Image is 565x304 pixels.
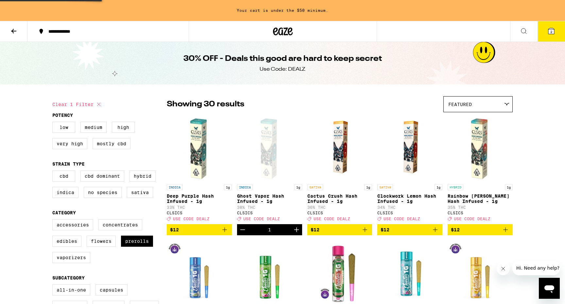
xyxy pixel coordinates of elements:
[52,236,81,247] label: Edibles
[448,211,513,215] div: CLSICS
[538,21,565,42] button: 2
[173,217,210,221] span: USE CODE DEALZ
[505,184,513,190] p: 1g
[243,217,280,221] span: USE CODE DEALZ
[307,224,372,235] button: Add to bag
[448,116,513,181] img: CLSICS - Rainbow Beltz Hash Infused - 1g
[98,219,142,230] label: Concentrates
[448,193,513,204] p: Rainbow [PERSON_NAME] Hash Infused - 1g
[121,236,153,247] label: Prerolls
[291,224,302,235] button: Increment
[451,227,460,232] span: $12
[307,211,372,215] div: CLSICS
[237,116,302,224] a: Open page for Ghost Vapor Hash Infused - 1g from CLSICS
[129,170,156,182] label: Hybrid
[93,138,130,149] label: Mostly CBD
[112,122,135,133] label: High
[167,116,232,181] img: CLSICS - Deep Purple Hash Infused - 1g
[377,184,393,190] p: SATIVA
[52,284,90,295] label: All-In-One
[377,205,442,209] p: 34% THC
[435,184,442,190] p: 1g
[307,184,323,190] p: SATIVA
[52,113,73,118] legend: Potency
[170,227,179,232] span: $12
[167,205,232,209] p: 33% THC
[167,116,232,224] a: Open page for Deep Purple Hash Infused - 1g from CLSICS
[237,193,302,204] p: Ghost Vapor Hash Infused - 1g
[448,205,513,209] p: 35% THC
[448,116,513,224] a: Open page for Rainbow Beltz Hash Infused - 1g from CLSICS
[448,102,472,107] span: Featured
[237,205,302,209] p: 38% THC
[52,252,90,263] label: Vaporizers
[294,184,302,190] p: 1g
[52,210,76,215] legend: Category
[237,211,302,215] div: CLSICS
[52,96,103,113] button: Clear 1 filter
[80,122,107,133] label: Medium
[512,261,560,275] iframe: Message from company
[377,211,442,215] div: CLSICS
[384,217,420,221] span: USE CODE DEALZ
[268,227,271,232] div: 1
[237,224,248,235] button: Decrement
[448,224,513,235] button: Add to bag
[167,211,232,215] div: CLSICS
[52,219,93,230] label: Accessories
[87,236,116,247] label: Flowers
[52,122,75,133] label: Low
[539,278,560,299] iframe: Button to launch messaging window
[260,66,305,73] div: Use Code: DEALZ
[52,170,75,182] label: CBD
[52,161,85,167] legend: Strain Type
[377,224,442,235] button: Add to bag
[307,193,372,204] p: Cactus Crush Hash Infused - 1g
[52,138,87,149] label: Very High
[318,116,362,181] img: CLSICS - Cactus Crush Hash Infused - 1g
[381,227,389,232] span: $12
[84,187,122,198] label: No Species
[52,275,85,280] legend: Subcategory
[307,116,372,224] a: Open page for Cactus Crush Hash Infused - 1g from CLSICS
[80,170,124,182] label: CBD Dominant
[237,184,253,190] p: INDICA
[307,205,372,209] p: 36% THC
[550,30,552,34] span: 2
[167,193,232,204] p: Deep Purple Hash Infused - 1g
[167,184,182,190] p: INDICA
[377,116,442,224] a: Open page for Clockwork Lemon Hash Infused - 1g from CLSICS
[95,284,128,295] label: Capsules
[364,184,372,190] p: 1g
[497,262,510,275] iframe: Close message
[183,53,382,64] h1: 30% OFF - Deals this good are hard to keep secret
[377,193,442,204] p: Clockwork Lemon Hash Infused - 1g
[167,99,244,110] p: Showing 30 results
[448,184,463,190] p: HYBRID
[388,116,432,181] img: CLSICS - Clockwork Lemon Hash Infused - 1g
[311,227,319,232] span: $12
[224,184,232,190] p: 1g
[314,217,350,221] span: USE CODE DEALZ
[167,224,232,235] button: Add to bag
[52,187,78,198] label: Indica
[127,187,153,198] label: Sativa
[454,217,490,221] span: USE CODE DEALZ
